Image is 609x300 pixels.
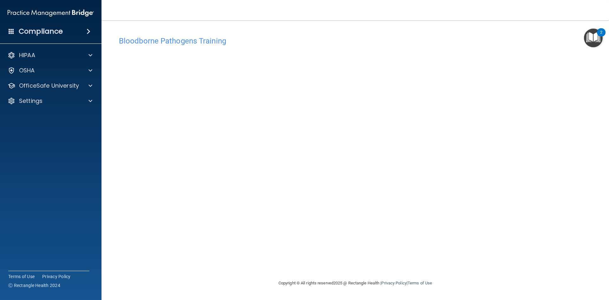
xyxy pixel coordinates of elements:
[408,281,432,285] a: Terms of Use
[8,273,35,280] a: Terms of Use
[381,281,406,285] a: Privacy Policy
[584,29,603,47] button: Open Resource Center, 2 new notifications
[19,67,35,74] p: OSHA
[42,273,71,280] a: Privacy Policy
[8,7,94,19] img: PMB logo
[19,82,79,90] p: OfficeSafe University
[119,49,592,244] iframe: bbp
[8,97,92,105] a: Settings
[19,27,63,36] h4: Compliance
[8,51,92,59] a: HIPAA
[239,273,471,293] div: Copyright © All rights reserved 2025 @ Rectangle Health | |
[577,256,601,280] iframe: Drift Widget Chat Controller
[8,67,92,74] a: OSHA
[8,82,92,90] a: OfficeSafe University
[8,282,60,289] span: Ⓒ Rectangle Health 2024
[19,97,43,105] p: Settings
[19,51,35,59] p: HIPAA
[600,32,602,41] div: 2
[119,37,592,45] h4: Bloodborne Pathogens Training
